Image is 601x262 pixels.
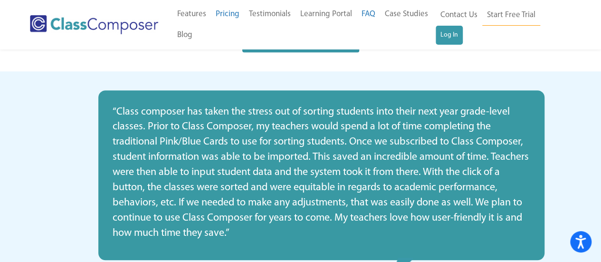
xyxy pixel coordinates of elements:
a: Start Free Trial [482,5,540,26]
a: Log In [436,26,463,45]
a: Pricing [211,4,244,25]
p: “Class composer has taken the stress out of sorting students into their next year grade-level cla... [113,105,530,241]
a: FAQ [357,4,380,25]
img: Class Composer [30,15,158,34]
a: Contact Us [436,5,482,26]
nav: Header Menu [172,4,436,46]
a: Case Studies [380,4,433,25]
a: Blog [172,25,197,46]
nav: Header Menu [436,5,564,45]
a: Learning Portal [296,4,357,25]
a: Features [172,4,211,25]
a: Testimonials [244,4,296,25]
